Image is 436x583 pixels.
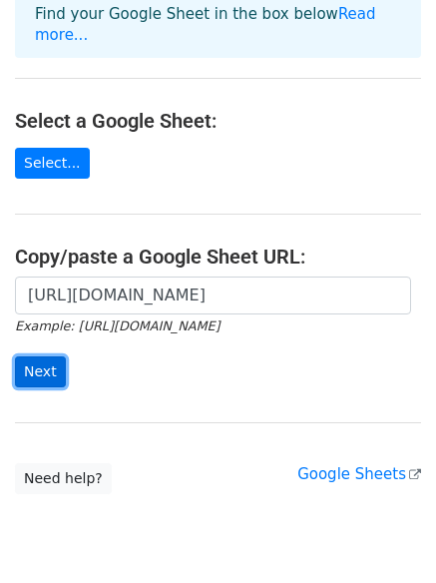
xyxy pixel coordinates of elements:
[15,318,219,333] small: Example: [URL][DOMAIN_NAME]
[15,109,421,133] h4: Select a Google Sheet:
[15,356,66,387] input: Next
[336,487,436,583] iframe: Chat Widget
[35,5,376,44] a: Read more...
[15,245,421,269] h4: Copy/paste a Google Sheet URL:
[297,465,421,483] a: Google Sheets
[15,277,411,314] input: Paste your Google Sheet URL here
[15,148,90,179] a: Select...
[35,4,401,46] p: Find your Google Sheet in the box below
[15,463,112,494] a: Need help?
